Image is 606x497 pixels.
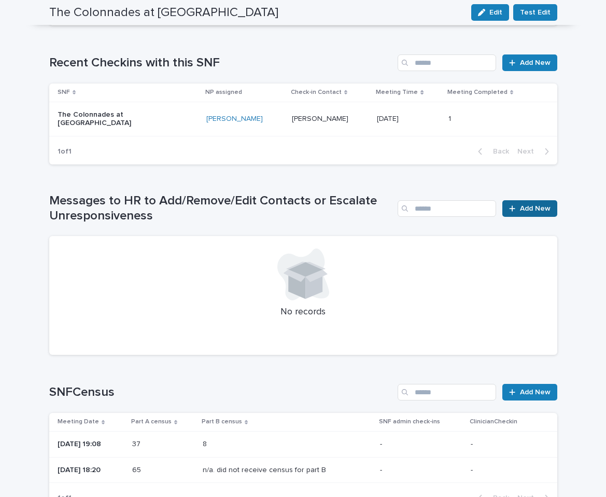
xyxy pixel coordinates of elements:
[520,7,551,18] span: Test Edit
[49,5,278,20] h2: The Colonnades at [GEOGRAPHIC_DATA]
[132,438,143,449] p: 37
[49,139,80,164] p: 1 of 1
[58,440,124,449] p: [DATE] 19:08
[398,54,496,71] input: Search
[379,416,440,427] p: SNF admin check-ins
[203,438,209,449] p: 8
[520,205,551,212] span: Add New
[513,4,557,21] button: Test Edit
[380,466,462,475] p: -
[205,87,242,98] p: NP assigned
[62,307,545,318] p: No records
[520,59,551,66] span: Add New
[206,115,263,123] a: [PERSON_NAME]
[447,87,508,98] p: Meeting Completed
[502,200,557,217] a: Add New
[471,466,541,475] p: -
[49,385,394,400] h1: SNFCensus
[487,148,509,155] span: Back
[291,87,342,98] p: Check-in Contact
[513,147,557,156] button: Next
[49,194,394,224] h1: Messages to HR to Add/Remove/Edit Contacts or Escalate Unresponsiveness
[398,200,496,217] input: Search
[202,416,242,427] p: Part B census
[58,111,161,128] p: The Colonnades at [GEOGRAPHIC_DATA]
[448,113,453,123] p: 1
[520,389,551,396] span: Add New
[517,148,540,155] span: Next
[49,431,557,457] tr: [DATE] 19:083737 88 --
[49,56,394,71] h1: Recent Checkins with this SNF
[502,54,557,71] a: Add New
[398,384,496,401] input: Search
[489,9,502,16] span: Edit
[470,416,517,427] p: ClinicianCheckin
[203,464,328,475] p: n/a. did not receive census for part B
[49,457,557,483] tr: [DATE] 18:206565 n/a. did not receive census for part Bn/a. did not receive census for part B --
[58,466,124,475] p: [DATE] 18:20
[58,87,70,98] p: SNF
[292,113,350,123] p: [PERSON_NAME]
[58,416,99,427] p: Meeting Date
[376,87,418,98] p: Meeting Time
[471,440,541,449] p: -
[377,113,401,123] p: [DATE]
[131,416,172,427] p: Part A census
[49,102,557,136] tr: The Colonnades at [GEOGRAPHIC_DATA][PERSON_NAME] [PERSON_NAME][PERSON_NAME] [DATE][DATE] 11
[471,4,509,21] button: Edit
[132,464,143,475] p: 65
[380,440,462,449] p: -
[470,147,513,156] button: Back
[502,384,557,401] a: Add New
